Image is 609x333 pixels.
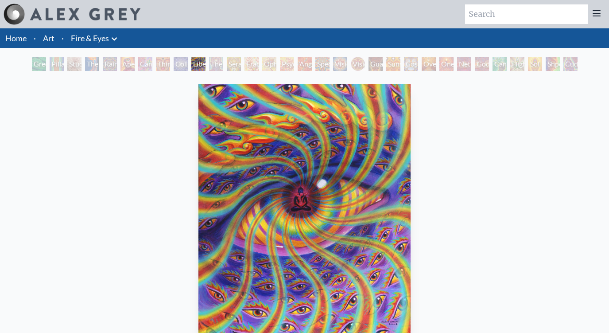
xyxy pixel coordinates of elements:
div: Shpongled [546,57,560,71]
div: Net of Being [457,57,471,71]
div: The Seer [209,57,223,71]
div: The Torch [85,57,99,71]
div: Oversoul [422,57,436,71]
a: Art [43,32,54,44]
li: · [58,28,67,48]
div: Fractal Eyes [244,57,259,71]
div: Angel Skin [298,57,312,71]
a: Home [5,33,27,43]
div: Higher Vision [510,57,524,71]
div: Ophanic Eyelash [262,57,276,71]
li: · [30,28,39,48]
div: Study for the Great Turn [67,57,81,71]
div: Psychomicrograph of a Fractal Paisley Cherub Feather Tip [280,57,294,71]
div: Pillar of Awareness [50,57,64,71]
div: Spectral Lotus [315,57,330,71]
div: Vision Crystal [333,57,347,71]
div: Godself [475,57,489,71]
div: Cannabis Sutra [138,57,152,71]
div: Vision Crystal Tondo [351,57,365,71]
a: Fire & Eyes [71,32,109,44]
div: Third Eye Tears of Joy [156,57,170,71]
div: Cosmic Elf [404,57,418,71]
div: Sol Invictus [528,57,542,71]
div: Aperture [120,57,135,71]
div: Seraphic Transport Docking on the Third Eye [227,57,241,71]
div: Guardian of Infinite Vision [369,57,383,71]
div: Collective Vision [174,57,188,71]
input: Search [465,4,588,24]
div: Cuddle [563,57,578,71]
div: Liberation Through Seeing [191,57,206,71]
div: One [439,57,454,71]
div: Rainbow Eye Ripple [103,57,117,71]
div: Cannafist [493,57,507,71]
div: Sunyata [386,57,400,71]
div: Green Hand [32,57,46,71]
